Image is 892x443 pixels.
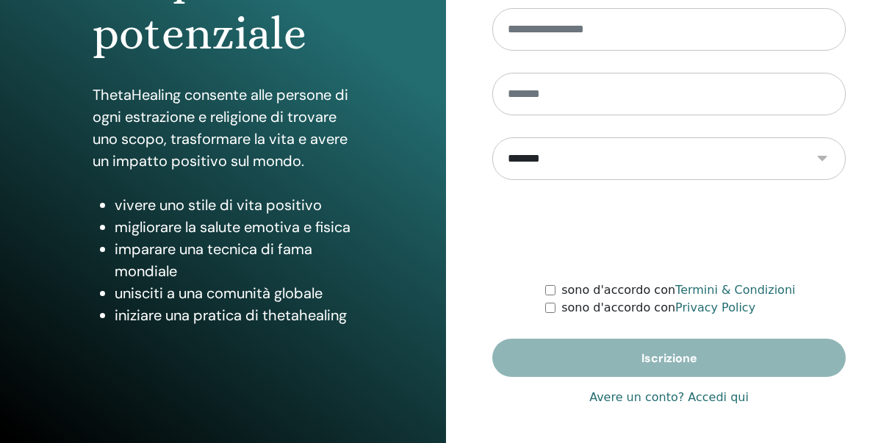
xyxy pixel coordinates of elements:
label: sono d'accordo con [561,299,755,317]
p: ThetaHealing consente alle persone di ogni estrazione e religione di trovare uno scopo, trasforma... [93,84,353,172]
a: Privacy Policy [675,300,755,314]
li: migliorare la salute emotiva e fisica [115,216,353,238]
a: Termini & Condizioni [675,283,795,297]
iframe: reCAPTCHA [558,202,781,259]
li: iniziare una pratica di thetahealing [115,304,353,326]
li: vivere uno stile di vita positivo [115,194,353,216]
li: unisciti a una comunità globale [115,282,353,304]
li: imparare una tecnica di fama mondiale [115,238,353,282]
label: sono d'accordo con [561,281,795,299]
a: Avere un conto? Accedi qui [589,389,749,406]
